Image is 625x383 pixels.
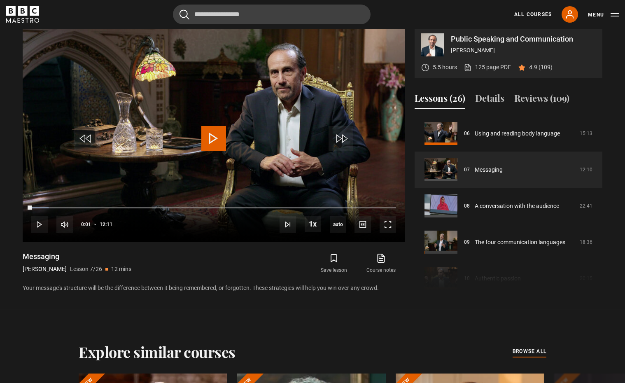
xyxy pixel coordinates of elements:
[23,252,131,262] h1: Messaging
[380,216,396,233] button: Fullscreen
[23,27,405,242] video-js: Video Player
[70,265,102,273] p: Lesson 7/26
[464,63,511,72] a: 125 page PDF
[514,11,552,18] a: All Courses
[280,216,296,233] button: Next Lesson
[529,63,553,72] p: 4.9 (109)
[330,216,346,233] div: Current quality: 720p
[79,343,236,360] h2: Explore similar courses
[305,216,321,232] button: Playback Rate
[475,166,503,174] a: Messaging
[6,6,39,23] svg: BBC Maestro
[475,238,565,247] a: The four communication languages
[23,265,67,273] p: [PERSON_NAME]
[31,216,48,233] button: Play
[173,5,371,24] input: Search
[81,217,91,232] span: 0:01
[588,11,619,19] button: Toggle navigation
[180,9,189,20] button: Submit the search query
[310,252,357,276] button: Save lesson
[513,347,546,356] a: browse all
[475,129,560,138] a: Using and reading body language
[100,217,112,232] span: 12:11
[433,63,457,72] p: 5.5 hours
[330,216,346,233] span: auto
[111,265,131,273] p: 12 mins
[415,91,465,109] button: Lessons (26)
[451,35,596,43] p: Public Speaking and Communication
[475,202,559,210] a: A conversation with the audience
[514,91,569,109] button: Reviews (109)
[23,284,405,292] p: Your message’s structure will be the difference between it being remembered, or forgotten. These ...
[354,216,371,233] button: Captions
[475,91,504,109] button: Details
[451,46,596,55] p: [PERSON_NAME]
[94,222,96,227] span: -
[358,252,405,276] a: Course notes
[56,216,73,233] button: Mute
[31,207,396,209] div: Progress Bar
